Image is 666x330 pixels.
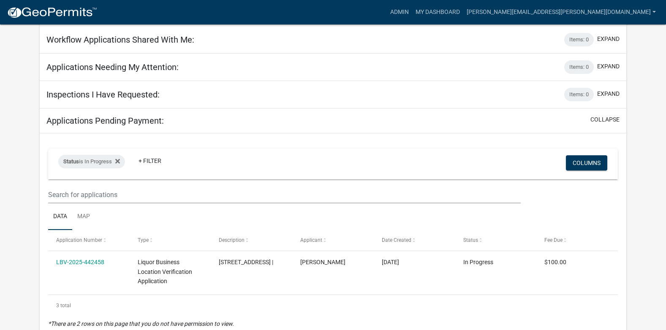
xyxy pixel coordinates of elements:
h5: Workflow Applications Shared With Me: [46,35,194,45]
span: Shylee Bryanne Harreld-Swan [300,259,345,265]
datatable-header-cell: Fee Due [536,230,618,250]
a: + Filter [132,153,168,168]
span: Liquor Business Location Verification Application [138,259,192,285]
span: Type [138,237,149,243]
button: expand [597,89,620,98]
button: expand [597,62,620,71]
datatable-header-cell: Type [130,230,211,250]
div: Items: 0 [564,60,594,74]
datatable-header-cell: Date Created [374,230,455,250]
a: Map [72,203,95,230]
button: collapse [590,115,620,124]
i: *There are 2 rows on this page that you do not have permission to view. [48,320,234,327]
span: Date Created [382,237,411,243]
a: Admin [387,4,412,20]
datatable-header-cell: Status [455,230,536,250]
span: Description [219,237,245,243]
a: Data [48,203,72,230]
span: Application Number [56,237,102,243]
button: Columns [566,155,607,170]
span: $100.00 [544,259,566,265]
span: Fee Due [544,237,563,243]
div: Items: 0 [564,88,594,101]
datatable-header-cell: Application Number [48,230,130,250]
span: Status [463,237,478,243]
div: is In Progress [58,155,125,168]
span: Applicant [300,237,322,243]
span: 7983 E 400 N, Kokomo, IN 46901 | [219,259,273,265]
h5: Applications Needing My Attention: [46,62,179,72]
button: expand [597,35,620,43]
a: LBV-2025-442458 [56,259,104,265]
a: My Dashboard [412,4,463,20]
input: Search for applications [48,186,521,203]
datatable-header-cell: Applicant [292,230,374,250]
h5: Applications Pending Payment: [46,116,164,126]
h5: Inspections I Have Requested: [46,89,160,100]
a: [PERSON_NAME][EMAIL_ADDRESS][PERSON_NAME][DOMAIN_NAME] [463,4,659,20]
span: 06/27/2025 [382,259,399,265]
datatable-header-cell: Description [211,230,292,250]
div: 3 total [48,295,618,316]
span: Status [63,158,79,165]
span: In Progress [463,259,493,265]
div: Items: 0 [564,33,594,46]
